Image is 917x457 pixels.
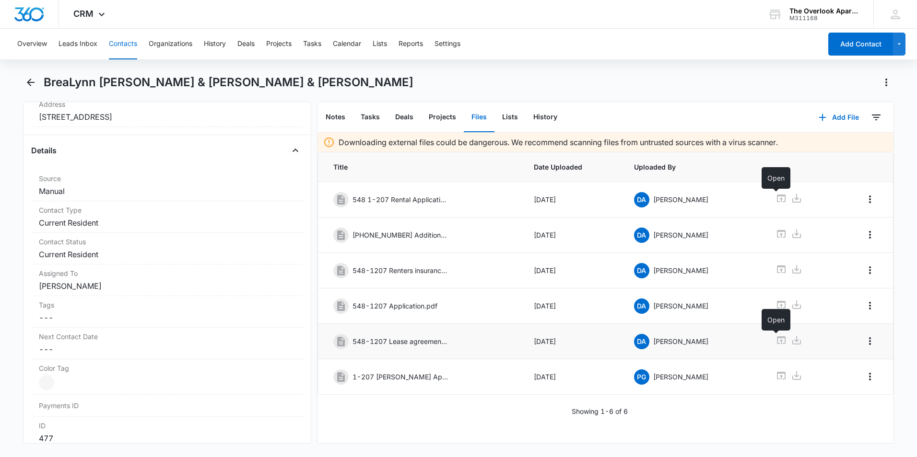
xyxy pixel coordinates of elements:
p: Downloading external files could be dangerous. We recommend scanning files from untrusted sources... [339,137,778,148]
span: DA [634,298,649,314]
dd: --- [39,343,295,355]
dd: [STREET_ADDRESS] [39,111,295,123]
p: [PERSON_NAME] [653,301,708,311]
p: Showing 1-6 of 6 [572,406,628,416]
button: Notes [318,103,353,132]
div: Contact StatusCurrent Resident [31,233,303,264]
td: [DATE] [522,288,623,324]
p: [PERSON_NAME] [653,336,708,346]
label: Source [39,173,295,183]
button: Deals [237,29,255,59]
div: account id [789,15,859,22]
button: History [526,103,565,132]
button: Leads Inbox [59,29,97,59]
dd: Manual [39,185,295,197]
dt: ID [39,421,295,431]
dd: 477 [39,433,295,444]
button: Deals [388,103,421,132]
p: 548-1207 Application.pdf [353,301,437,311]
p: [PERSON_NAME] [653,194,708,205]
button: History [204,29,226,59]
td: [DATE] [522,324,623,359]
label: Contact Status [39,237,295,247]
button: Contacts [109,29,137,59]
div: Open [762,309,790,331]
dd: Current Resident [39,217,295,228]
div: account name [789,7,859,15]
span: CRM [73,9,94,19]
button: Projects [421,103,464,132]
div: Color Tag [31,359,303,395]
td: [DATE] [522,253,623,288]
p: 1-207 [PERSON_NAME] Application [353,372,448,382]
p: [PERSON_NAME] [653,372,708,382]
button: Tasks [303,29,321,59]
label: Assigned To [39,268,295,278]
div: Next Contact Date--- [31,328,303,359]
p: [PERSON_NAME] [653,265,708,275]
dd: [PERSON_NAME] [39,280,295,292]
p: 548-1207 Renters insurance.pdf [353,265,448,275]
td: [DATE] [522,359,623,395]
span: DA [634,334,649,349]
button: Tasks [353,103,388,132]
p: [PHONE_NUMBER] Additional Addendums.pdf [353,230,448,240]
button: Reports [399,29,423,59]
span: Date Uploaded [534,162,611,172]
div: Address[STREET_ADDRESS] [31,95,303,127]
label: Contact Type [39,205,295,215]
div: Contact TypeCurrent Resident [31,201,303,233]
button: Overview [17,29,47,59]
button: Back [23,75,38,90]
label: Color Tag [39,363,295,373]
dd: --- [39,312,295,323]
label: Tags [39,300,295,310]
p: 548-1207 Lease agreement.pdf [353,336,448,346]
button: Settings [435,29,460,59]
div: Tags--- [31,296,303,328]
button: Overflow Menu [862,333,878,349]
button: Close [288,143,303,158]
div: Assigned To[PERSON_NAME] [31,264,303,296]
span: Title [333,162,511,172]
button: Lists [494,103,526,132]
h4: Details [31,145,57,156]
td: [DATE] [522,217,623,253]
span: PG [634,369,649,385]
button: Overflow Menu [862,227,878,242]
div: ID477 [31,417,303,448]
div: SourceManual [31,170,303,201]
dt: Payments ID [39,400,103,411]
button: Projects [266,29,292,59]
button: Lists [373,29,387,59]
span: Uploaded By [634,162,753,172]
button: Overflow Menu [862,263,878,278]
div: Payments ID [31,395,303,417]
p: [PERSON_NAME] [653,230,708,240]
div: Open [762,167,790,189]
label: Next Contact Date [39,331,295,342]
button: Calendar [333,29,361,59]
button: Overflow Menu [862,192,878,207]
td: [DATE] [522,182,623,217]
button: Overflow Menu [862,298,878,313]
button: Files [464,103,494,132]
dd: Current Resident [39,249,295,260]
span: DA [634,263,649,278]
h1: BreaLynn [PERSON_NAME] & [PERSON_NAME] & [PERSON_NAME] [44,75,413,90]
button: Add File [809,106,869,129]
span: DA [634,192,649,207]
p: 548 1-207 Rental Applications.pdf [353,194,448,205]
button: Filters [869,110,884,125]
button: Overflow Menu [862,369,878,384]
label: Address [39,99,295,109]
button: Organizations [149,29,192,59]
span: DA [634,228,649,243]
button: Actions [879,75,894,90]
button: Add Contact [828,33,893,56]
